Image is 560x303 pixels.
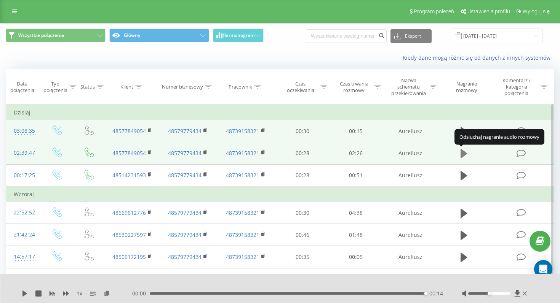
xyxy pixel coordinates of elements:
[283,81,319,94] div: Czas oczekiwania
[382,224,438,246] td: Aureliusz
[329,268,382,290] td: 00:32
[168,253,202,260] a: 48579779434
[429,290,443,297] span: 00:14
[226,127,259,135] a: 48739158321
[488,292,491,295] div: Accessibility label
[390,29,432,43] button: Eksport
[226,231,259,238] a: 48739158321
[226,171,259,179] a: 48739158321
[534,260,552,278] div: Open Intercom Messenger
[112,209,146,216] a: 48669612776
[6,105,554,120] td: Dzisiaj
[6,187,554,202] td: Wczoraj
[403,54,554,61] a: Kiedy dane mogą różnić się od danych z innych systemów
[162,84,203,90] div: Numer biznesowy
[112,149,146,157] a: 48577849054
[275,202,329,224] td: 00:30
[390,77,428,97] div: Nazwa schematu przekierowania
[168,209,202,216] a: 48579779434
[80,84,95,90] div: Status
[329,142,382,164] td: 02:26
[494,77,539,97] div: Komentarz / kategoria połączenia
[424,292,427,295] div: Accessibility label
[382,142,438,164] td: Aureliusz
[168,171,202,179] a: 48579779434
[18,32,64,38] span: Wszystkie połączenia
[382,164,438,187] td: Aureliusz
[445,81,488,94] div: Nagranie rozmowy
[454,129,544,144] div: Odsłuchaj nagranie audio rozmowy
[112,171,146,179] a: 48514231593
[14,249,32,264] div: 14:57:17
[168,231,202,238] a: 48579779434
[467,8,510,14] span: Ustawienia profilu
[226,149,259,157] a: 48739158321
[168,127,202,135] a: 48579779434
[329,224,382,246] td: 01:48
[6,29,106,42] button: Wszystkie połączenia
[120,84,133,90] div: Klient
[14,124,32,138] div: 03:08:35
[112,253,146,260] a: 48506172195
[14,146,32,160] div: 02:39:47
[213,29,264,42] button: Harmonogram
[382,268,438,290] td: Aureliusz
[109,29,209,42] button: Główny
[6,81,38,94] div: Data połączenia
[382,246,438,268] td: Aureliusz
[275,224,329,246] td: 00:46
[229,84,252,90] div: Pracownik
[43,81,67,94] div: Typ połączenia
[306,29,387,43] input: Wyszukiwanie według numeru
[336,81,372,94] div: Czas trwania rozmowy
[132,290,150,297] span: 00:00
[329,246,382,268] td: 00:05
[14,205,32,220] div: 22:52:52
[14,168,32,183] div: 00:17:25
[168,149,202,157] a: 48579779434
[112,231,146,238] a: 48530227597
[275,268,329,290] td: 00:31
[222,33,254,38] span: Harmonogram
[77,290,82,297] span: 1 x
[414,8,454,14] span: Program poleceń
[382,120,438,142] td: Aureliusz
[329,164,382,187] td: 00:51
[382,202,438,224] td: Aureliusz
[329,202,382,224] td: 04:38
[226,209,259,216] a: 48739158321
[112,127,146,135] a: 48577849054
[275,164,329,187] td: 00:28
[275,120,329,142] td: 00:30
[523,8,550,14] span: Wyloguj się
[14,272,32,287] div: 14:55:02
[275,246,329,268] td: 00:35
[226,253,259,260] a: 48739158321
[329,120,382,142] td: 00:15
[275,142,329,164] td: 00:28
[14,227,32,242] div: 21:42:24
